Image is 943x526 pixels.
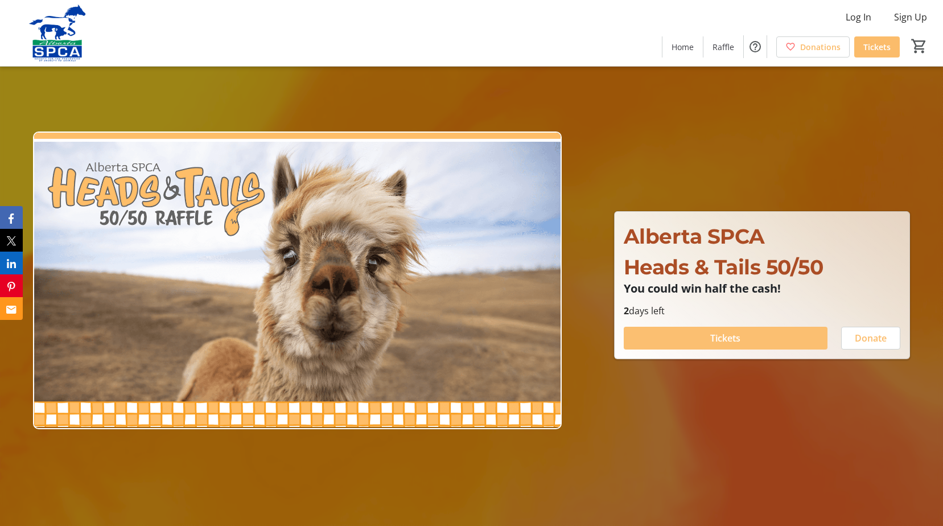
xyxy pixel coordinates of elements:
[662,36,703,57] a: Home
[624,304,900,318] p: days left
[7,5,108,61] img: Alberta SPCA's Logo
[885,8,936,26] button: Sign Up
[672,41,694,53] span: Home
[713,41,734,53] span: Raffle
[624,327,827,350] button: Tickets
[624,282,900,295] p: You could win half the cash!
[800,41,841,53] span: Donations
[33,131,562,429] img: Campaign CTA Media Photo
[854,36,900,57] a: Tickets
[841,327,900,350] button: Donate
[846,10,871,24] span: Log In
[710,331,740,345] span: Tickets
[855,331,887,345] span: Donate
[624,254,823,280] span: Heads & Tails 50/50
[624,305,629,317] span: 2
[776,36,850,57] a: Donations
[894,10,927,24] span: Sign Up
[909,36,929,56] button: Cart
[624,224,765,249] span: Alberta SPCA
[744,35,767,58] button: Help
[837,8,880,26] button: Log In
[863,41,891,53] span: Tickets
[703,36,743,57] a: Raffle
